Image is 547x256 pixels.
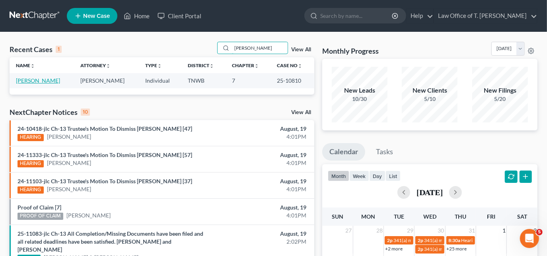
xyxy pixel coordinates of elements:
[455,213,466,220] span: Thu
[328,171,349,181] button: month
[106,64,111,68] i: unfold_more
[424,237,501,243] span: 341(a) meeting for [PERSON_NAME]
[80,62,111,68] a: Attorneyunfold_more
[520,229,539,248] iframe: Intercom live chat
[226,73,271,88] td: 7
[66,211,111,219] a: [PERSON_NAME]
[215,177,306,185] div: August, 19
[394,213,404,220] span: Tue
[18,204,61,211] a: Proof of Claim [7]
[291,47,311,52] a: View All
[332,95,387,103] div: 10/30
[332,86,387,95] div: New Leads
[402,86,457,95] div: New Clients
[271,73,314,88] td: 25-10810
[139,73,181,88] td: Individual
[47,185,91,193] a: [PERSON_NAME]
[18,134,44,141] div: HEARING
[18,213,63,220] div: PROOF OF CLAIM
[81,109,90,116] div: 10
[407,9,433,23] a: Help
[369,171,385,181] button: day
[533,226,537,235] span: 2
[472,95,528,103] div: 5/20
[209,64,214,68] i: unfold_more
[215,151,306,159] div: August, 19
[18,151,192,158] a: 24-11333-jlc Ch-13 Trustee's Motion To Dismiss [PERSON_NAME] [57]
[424,246,501,252] span: 341(a) meeting for [PERSON_NAME]
[472,86,528,95] div: New Filings
[385,246,403,252] a: +2 more
[322,143,365,161] a: Calendar
[418,237,423,243] span: 2p
[332,213,343,220] span: Sun
[154,9,205,23] a: Client Portal
[345,226,353,235] span: 27
[447,246,467,252] a: +25 more
[361,213,375,220] span: Mon
[181,73,226,88] td: TNWB
[393,237,470,243] span: 341(a) meeting for [PERSON_NAME]
[16,77,60,84] a: [PERSON_NAME]
[232,42,288,54] input: Search by name...
[18,178,192,184] a: 24-11103-jlc Ch-13 Trustee's Motion To Dismiss [PERSON_NAME] [37]
[434,9,537,23] a: Law Office of T. [PERSON_NAME]
[461,237,524,243] span: Hearing for [PERSON_NAME]
[120,9,154,23] a: Home
[387,237,393,243] span: 2p
[487,213,495,220] span: Fri
[322,46,379,56] h3: Monthly Progress
[468,226,476,235] span: 31
[215,204,306,211] div: August, 19
[349,171,369,181] button: week
[145,62,162,68] a: Typeunfold_more
[157,64,162,68] i: unfold_more
[215,133,306,141] div: 4:01PM
[254,64,259,68] i: unfold_more
[449,237,461,243] span: 8:30a
[376,226,383,235] span: 28
[18,125,192,132] a: 24-10418-jlc Ch-13 Trustee's Motion To Dismiss [PERSON_NAME] [47]
[215,211,306,219] div: 4:01PM
[16,62,35,68] a: Nameunfold_more
[215,185,306,193] div: 4:01PM
[417,188,443,196] h2: [DATE]
[10,107,90,117] div: NextChapter Notices
[83,13,110,19] span: New Case
[215,159,306,167] div: 4:01PM
[18,160,44,167] div: HEARING
[320,8,393,23] input: Search by name...
[47,159,91,167] a: [PERSON_NAME]
[502,226,506,235] span: 1
[536,229,543,235] span: 5
[56,46,62,53] div: 1
[369,143,400,161] a: Tasks
[18,230,203,253] a: 25-11083-jlc Ch-13 All Completion/Missing Documents have been filed and all related deadlines hav...
[437,226,445,235] span: 30
[10,45,62,54] div: Recent Cases
[30,64,35,68] i: unfold_more
[47,133,91,141] a: [PERSON_NAME]
[402,95,457,103] div: 5/10
[277,62,303,68] a: Case Nounfold_more
[291,110,311,115] a: View All
[232,62,259,68] a: Chapterunfold_more
[423,213,436,220] span: Wed
[385,171,401,181] button: list
[188,62,214,68] a: Districtunfold_more
[418,246,423,252] span: 2p
[298,64,303,68] i: unfold_more
[215,238,306,246] div: 2:02PM
[215,230,306,238] div: August, 19
[215,125,306,133] div: August, 19
[406,226,414,235] span: 29
[517,213,527,220] span: Sat
[18,186,44,194] div: HEARING
[74,73,138,88] td: [PERSON_NAME]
